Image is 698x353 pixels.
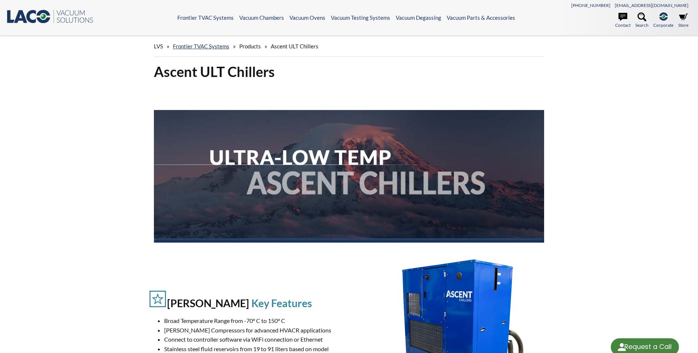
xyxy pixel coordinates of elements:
span: Corporate [653,22,673,29]
a: Vacuum Parts & Accessories [447,14,515,21]
a: Vacuum Ovens [289,14,325,21]
li: Broad Temperature Range from -70° C to 150° C [164,316,357,326]
span: Products [239,43,261,49]
a: [EMAIL_ADDRESS][DOMAIN_NAME] [615,3,688,8]
div: » » » [154,36,544,57]
a: Frontier TVAC Systems [177,14,234,21]
h2: Key Features [251,297,312,309]
a: Vacuum Degassing [396,14,441,21]
a: Vacuum Chambers [239,14,284,21]
a: Contact [615,12,631,29]
li: [PERSON_NAME] Compressors for advanced HVACR applications [164,326,357,335]
a: [PHONE_NUMBER] [571,3,610,8]
h2: [PERSON_NAME] [167,297,249,309]
a: Frontier TVAC Systems [173,43,229,49]
a: Store [678,12,688,29]
a: Search [635,12,649,29]
span: LVS [154,43,163,49]
img: round button [616,341,628,353]
img: features icon [149,291,166,307]
h1: Ascent ULT Chillers [154,63,544,81]
li: Connect to controller software via WiFi connection or Ethernet [164,335,357,344]
span: Ascent ULT Chillers [271,43,318,49]
img: Ascent ULT Chillers Banner [154,87,544,243]
a: Vacuum Testing Systems [331,14,390,21]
